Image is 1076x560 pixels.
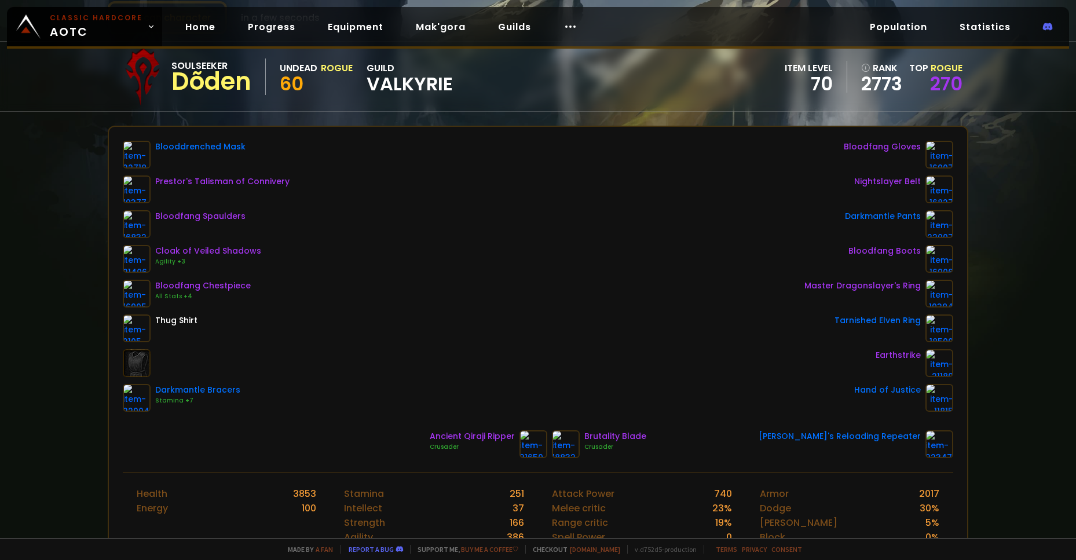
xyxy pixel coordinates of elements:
[714,486,732,501] div: 740
[155,210,246,222] div: Bloodfang Spaulders
[552,501,606,515] div: Melee critic
[344,501,382,515] div: Intellect
[760,530,785,544] div: Block
[716,545,737,554] a: Terms
[123,210,151,238] img: item-16832
[280,71,303,97] span: 60
[123,245,151,273] img: item-21406
[171,58,251,73] div: Soulseeker
[760,501,791,515] div: Dodge
[123,384,151,412] img: item-22004
[344,515,385,530] div: Strength
[367,61,453,93] div: guild
[919,486,939,501] div: 2017
[321,61,353,75] div: Rogue
[137,486,167,501] div: Health
[925,245,953,273] img: item-16906
[931,61,962,75] span: Rogue
[513,501,524,515] div: 37
[584,442,646,452] div: Crusader
[570,545,620,554] a: [DOMAIN_NAME]
[155,141,246,153] div: Blooddrenched Mask
[712,501,732,515] div: 23 %
[925,430,953,458] img: item-22347
[280,61,317,75] div: Undead
[726,530,732,544] div: 0
[552,486,614,501] div: Attack Power
[759,430,921,442] div: [PERSON_NAME]'s Reloading Repeater
[319,15,393,39] a: Equipment
[760,515,837,530] div: [PERSON_NAME]
[316,545,333,554] a: a fan
[771,545,802,554] a: Consent
[909,61,962,75] div: Top
[835,314,921,327] div: Tarnished Elven Ring
[155,292,251,301] div: All Stats +4
[925,530,939,544] div: 0 %
[344,530,373,544] div: Agility
[876,349,921,361] div: Earthstrike
[155,245,261,257] div: Cloak of Veiled Shadows
[430,430,515,442] div: Ancient Qiraji Ripper
[239,15,305,39] a: Progress
[489,15,540,39] a: Guilds
[925,141,953,169] img: item-16907
[407,15,475,39] a: Mak'gora
[461,545,518,554] a: Buy me a coffee
[925,384,953,412] img: item-11815
[848,245,921,257] div: Bloodfang Boots
[302,501,316,515] div: 100
[925,210,953,238] img: item-22007
[552,515,608,530] div: Range critic
[552,530,605,544] div: Spell Power
[552,430,580,458] img: item-18832
[584,430,646,442] div: Brutality Blade
[171,73,251,90] div: Dõden
[760,486,789,501] div: Armor
[50,13,142,41] span: AOTC
[715,515,732,530] div: 19 %
[627,545,697,554] span: v. d752d5 - production
[137,501,168,515] div: Energy
[507,530,524,544] div: 386
[410,545,518,554] span: Support me,
[430,442,515,452] div: Crusader
[785,75,833,93] div: 70
[742,545,767,554] a: Privacy
[50,13,142,23] small: Classic Hardcore
[920,501,939,515] div: 30 %
[854,175,921,188] div: Nightslayer Belt
[950,15,1020,39] a: Statistics
[367,75,453,93] span: Valkyrie
[854,384,921,396] div: Hand of Justice
[123,314,151,342] img: item-2105
[925,314,953,342] img: item-18500
[7,7,162,46] a: Classic HardcoreAOTC
[861,15,936,39] a: Population
[293,486,316,501] div: 3853
[155,280,251,292] div: Bloodfang Chestpiece
[861,75,902,93] a: 2773
[925,349,953,377] img: item-21180
[108,1,227,34] button: Scan character
[785,61,833,75] div: item level
[176,15,225,39] a: Home
[344,486,384,501] div: Stamina
[844,141,921,153] div: Bloodfang Gloves
[123,280,151,308] img: item-16905
[155,175,290,188] div: Prestor's Talisman of Connivery
[861,61,902,75] div: rank
[510,486,524,501] div: 251
[510,515,524,530] div: 166
[123,175,151,203] img: item-19377
[155,384,240,396] div: Darkmantle Bracers
[925,515,939,530] div: 5 %
[155,396,240,405] div: Stamina +7
[155,257,261,266] div: Agility +3
[930,71,962,97] a: 270
[525,545,620,554] span: Checkout
[925,280,953,308] img: item-19384
[804,280,921,292] div: Master Dragonslayer's Ring
[845,210,921,222] div: Darkmantle Pants
[123,141,151,169] img: item-22718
